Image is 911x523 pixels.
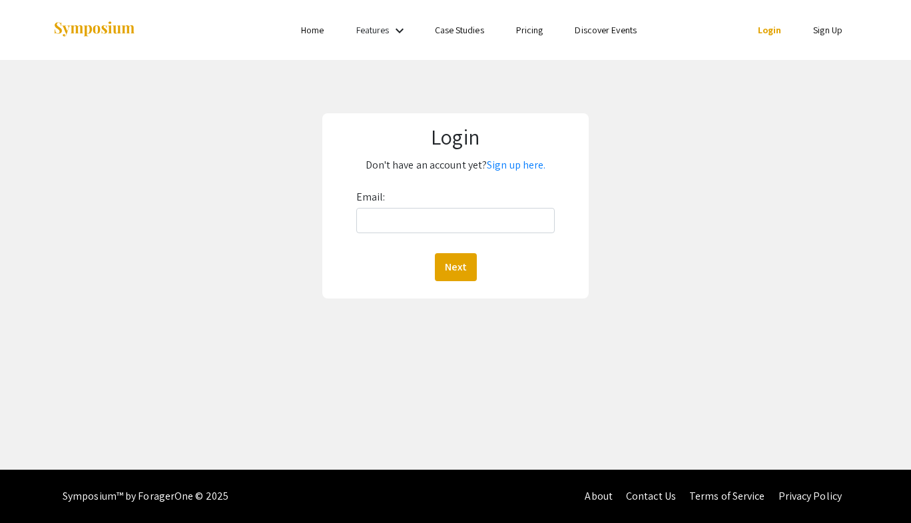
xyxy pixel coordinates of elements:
a: Sign up here. [487,158,545,172]
a: Contact Us [626,489,676,503]
a: Pricing [516,24,543,36]
label: Email: [356,187,386,208]
a: Login [758,24,782,36]
button: Next [435,253,477,281]
div: Symposium™ by ForagerOne © 2025 [63,470,228,523]
a: Features [356,24,390,36]
a: Discover Events [575,24,637,36]
a: Terms of Service [689,489,765,503]
mat-icon: Expand Features list [392,23,408,39]
a: Home [301,24,324,36]
a: Case Studies [435,24,484,36]
iframe: Chat [854,463,901,513]
a: Privacy Policy [778,489,842,503]
h1: Login [332,124,580,149]
a: Sign Up [813,24,842,36]
a: About [585,489,613,503]
img: Symposium by ForagerOne [53,21,136,39]
p: Don't have an account yet? [332,155,580,176]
